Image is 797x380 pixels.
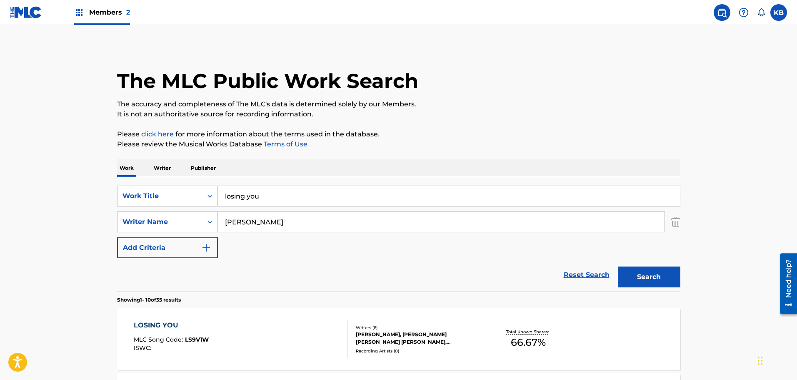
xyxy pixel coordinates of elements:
[122,217,197,227] div: Writer Name
[671,211,680,232] img: Delete Criterion
[10,6,42,18] img: MLC Logo
[117,159,136,177] p: Work
[356,325,482,331] div: Writers ( 6 )
[506,329,551,335] p: Total Known Shares:
[757,8,765,17] div: Notifications
[117,68,418,93] h1: The MLC Public Work Search
[89,8,130,17] span: Members
[117,186,680,292] form: Search Form
[151,159,173,177] p: Writer
[117,129,680,139] p: Please for more information about the terms used in the database.
[770,4,787,21] div: User Menu
[739,8,749,18] img: help
[201,243,211,253] img: 9d2ae6d4665cec9f34b9.svg
[356,348,482,354] div: Recording Artists ( 0 )
[117,109,680,119] p: It is not an authoritative source for recording information.
[185,336,209,343] span: LS9V1W
[717,8,727,18] img: search
[714,4,730,21] a: Public Search
[74,8,84,18] img: Top Rightsholders
[134,344,153,352] span: ISWC :
[560,266,614,284] a: Reset Search
[117,308,680,370] a: LOSING YOUMLC Song Code:LS9V1WISWC:Writers (6)[PERSON_NAME], [PERSON_NAME] [PERSON_NAME] [PERSON_...
[122,191,197,201] div: Work Title
[774,250,797,317] iframe: Resource Center
[511,335,546,350] span: 66.67 %
[134,320,209,330] div: LOSING YOU
[141,130,174,138] a: click here
[735,4,752,21] div: Help
[618,267,680,287] button: Search
[262,140,307,148] a: Terms of Use
[188,159,218,177] p: Publisher
[134,336,185,343] span: MLC Song Code :
[117,296,181,304] p: Showing 1 - 10 of 35 results
[126,8,130,16] span: 2
[117,237,218,258] button: Add Criteria
[758,348,763,373] div: Drag
[117,99,680,109] p: The accuracy and completeness of The MLC's data is determined solely by our Members.
[117,139,680,149] p: Please review the Musical Works Database
[356,331,482,346] div: [PERSON_NAME], [PERSON_NAME] [PERSON_NAME] [PERSON_NAME], [PERSON_NAME], [PERSON_NAME], [PERSON_N...
[755,340,797,380] iframe: Chat Widget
